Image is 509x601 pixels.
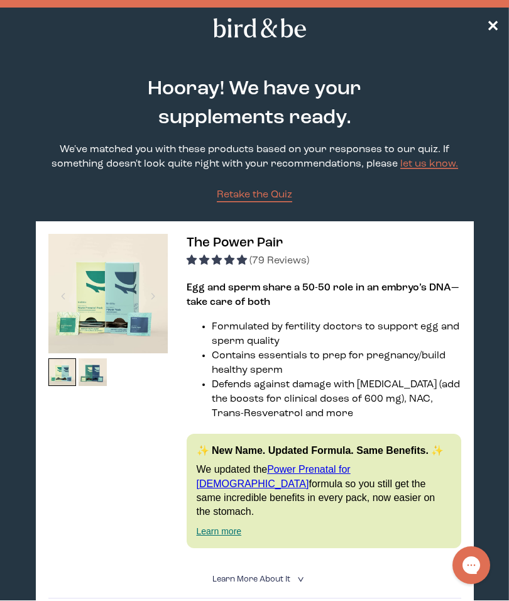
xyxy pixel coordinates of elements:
[217,188,292,202] a: Retake the Quiz
[212,349,461,378] li: Contains essentials to prep for pregnancy/build healthy sperm
[197,526,242,536] a: Learn more
[212,320,461,349] li: Formulated by fertility doctors to support egg and sperm quality
[187,256,249,266] span: 4.92 stars
[197,463,451,519] p: We updated the formula so you still get the same incredible benefits in every pack, now easier on...
[48,358,77,387] img: thumbnail image
[212,575,290,583] span: Learn More About it
[212,378,461,421] li: Defends against damage with [MEDICAL_DATA] (add the boosts for clinical doses of 600 mg), NAC, Tr...
[212,573,297,585] summary: Learn More About it <
[197,464,351,488] a: Power Prenatal for [DEMOGRAPHIC_DATA]
[293,576,305,583] i: <
[400,159,458,169] a: let us know.
[36,143,474,172] p: We've matched you with these products based on your responses to our quiz. If something doesn't l...
[187,283,459,307] strong: Egg and sperm share a 50-50 role in an embryo’s DNA—take care of both
[187,236,283,250] span: The Power Pair
[446,542,496,588] iframe: Gorgias live chat messenger
[79,358,107,387] img: thumbnail image
[217,190,292,200] span: Retake the Quiz
[486,17,499,39] a: ✕
[123,75,386,133] h2: Hooray! We have your supplements ready.
[48,234,168,353] img: thumbnail image
[197,445,444,456] strong: ✨ New Name. Updated Formula. Same Benefits. ✨
[486,20,499,35] span: ✕
[249,256,309,266] span: (79 Reviews)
